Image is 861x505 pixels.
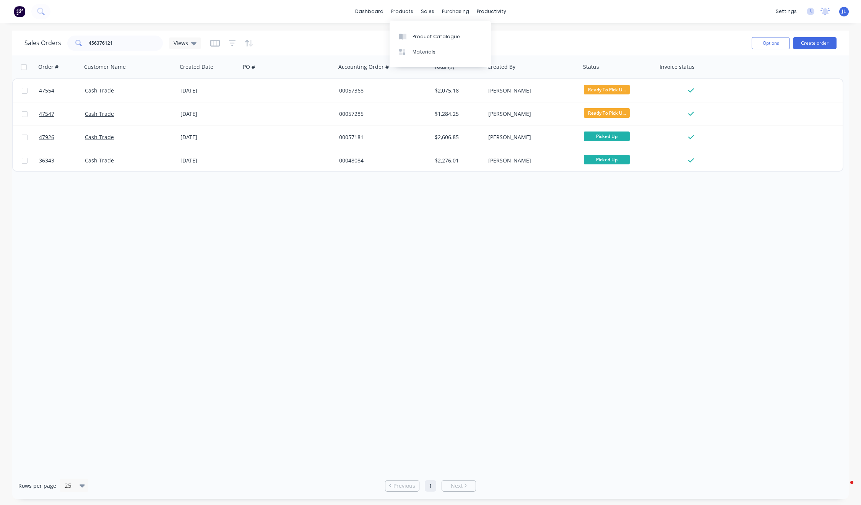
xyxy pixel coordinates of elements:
[39,79,85,102] a: 47554
[435,87,480,94] div: $2,075.18
[14,6,25,17] img: Factory
[180,133,237,141] div: [DATE]
[417,6,438,17] div: sales
[338,63,389,71] div: Accounting Order #
[339,157,424,164] div: 00048084
[39,102,85,125] a: 47547
[438,6,473,17] div: purchasing
[387,6,417,17] div: products
[435,157,480,164] div: $2,276.01
[339,87,424,94] div: 00057368
[584,85,630,94] span: Ready To Pick U...
[488,157,573,164] div: [PERSON_NAME]
[390,29,491,44] a: Product Catalogue
[752,37,790,49] button: Options
[793,37,837,49] button: Create order
[413,49,435,55] div: Materials
[473,6,510,17] div: productivity
[488,133,573,141] div: [PERSON_NAME]
[660,63,695,71] div: Invoice status
[425,480,436,492] a: Page 1 is your current page
[339,133,424,141] div: 00057181
[487,63,515,71] div: Created By
[451,482,463,490] span: Next
[180,110,237,118] div: [DATE]
[583,63,599,71] div: Status
[390,44,491,60] a: Materials
[435,110,480,118] div: $1,284.25
[85,157,114,164] a: Cash Trade
[85,110,114,117] a: Cash Trade
[84,63,126,71] div: Customer Name
[38,63,58,71] div: Order #
[180,157,237,164] div: [DATE]
[772,6,801,17] div: settings
[243,63,255,71] div: PO #
[393,482,415,490] span: Previous
[39,87,54,94] span: 47554
[435,133,480,141] div: $2,606.85
[39,110,54,118] span: 47547
[180,63,213,71] div: Created Date
[488,110,573,118] div: [PERSON_NAME]
[584,132,630,141] span: Picked Up
[18,482,56,490] span: Rows per page
[180,87,237,94] div: [DATE]
[584,108,630,118] span: Ready To Pick U...
[174,39,188,47] span: Views
[413,33,460,40] div: Product Catalogue
[85,87,114,94] a: Cash Trade
[351,6,387,17] a: dashboard
[39,133,54,141] span: 47926
[442,482,476,490] a: Next page
[382,480,479,492] ul: Pagination
[89,36,163,51] input: Search...
[488,87,573,94] div: [PERSON_NAME]
[385,482,419,490] a: Previous page
[39,126,85,149] a: 47926
[835,479,853,497] iframe: Intercom live chat
[85,133,114,141] a: Cash Trade
[584,155,630,164] span: Picked Up
[842,8,846,15] span: JL
[24,39,61,47] h1: Sales Orders
[339,110,424,118] div: 00057285
[39,149,85,172] a: 36343
[39,157,54,164] span: 36343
